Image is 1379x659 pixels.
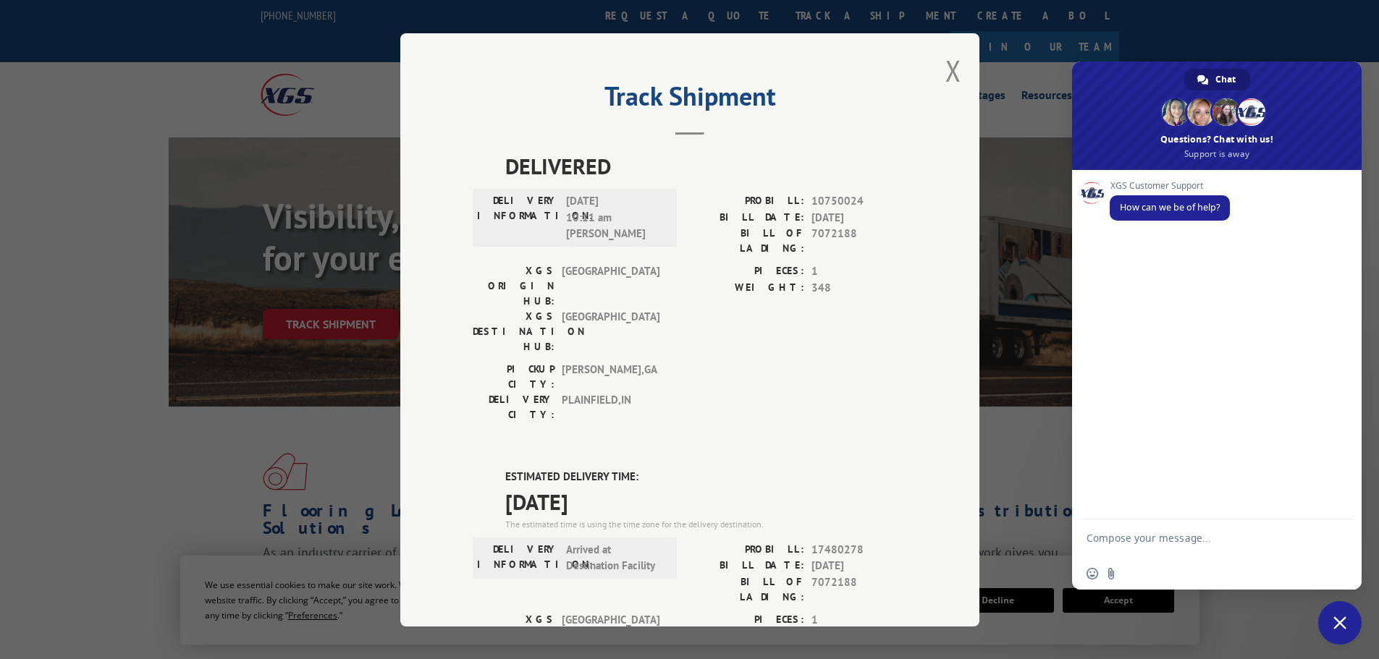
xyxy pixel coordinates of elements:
span: 348 [811,279,907,296]
span: [DATE] [811,209,907,226]
span: 7072188 [811,226,907,256]
div: Chat [1184,69,1250,90]
label: BILL OF LADING: [690,226,804,256]
span: Arrived at Destination Facility [566,541,664,574]
label: BILL DATE: [690,558,804,574]
label: DELIVERY CITY: [473,392,554,422]
label: DELIVERY INFORMATION: [477,541,559,574]
span: Insert an emoji [1087,568,1098,579]
h2: Track Shipment [473,86,907,114]
label: DELIVERY INFORMATION: [477,193,559,242]
span: Chat [1215,69,1236,90]
span: [GEOGRAPHIC_DATA] [562,611,659,657]
button: Close modal [945,51,961,90]
label: PIECES: [690,611,804,628]
span: [PERSON_NAME] , GA [562,362,659,392]
span: [DATE] [505,485,907,517]
label: BILL OF LADING: [690,574,804,604]
span: [DATE] 10:11 am [PERSON_NAME] [566,193,664,242]
span: PLAINFIELD , IN [562,392,659,422]
span: 10750024 [811,193,907,210]
label: PROBILL: [690,541,804,558]
span: 7072188 [811,574,907,604]
textarea: Compose your message... [1087,532,1315,558]
label: PIECES: [690,263,804,280]
span: How can we be of help? [1120,201,1220,213]
span: 17480278 [811,541,907,558]
span: 1 [811,611,907,628]
span: [GEOGRAPHIC_DATA] [562,309,659,354]
label: PICKUP CITY: [473,362,554,392]
label: BILL DATE: [690,209,804,226]
span: 1 [811,263,907,280]
label: WEIGHT: [690,279,804,296]
label: ESTIMATED DELIVERY TIME: [505,469,907,485]
label: XGS ORIGIN HUB: [473,611,554,657]
span: Send a file [1105,568,1117,579]
span: [DATE] [811,558,907,574]
span: DELIVERED [505,150,907,182]
label: XGS DESTINATION HUB: [473,309,554,354]
span: [GEOGRAPHIC_DATA] [562,263,659,309]
div: The estimated time is using the time zone for the delivery destination. [505,517,907,530]
label: PROBILL: [690,193,804,210]
span: XGS Customer Support [1110,181,1230,191]
label: XGS ORIGIN HUB: [473,263,554,309]
div: Close chat [1318,601,1362,645]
